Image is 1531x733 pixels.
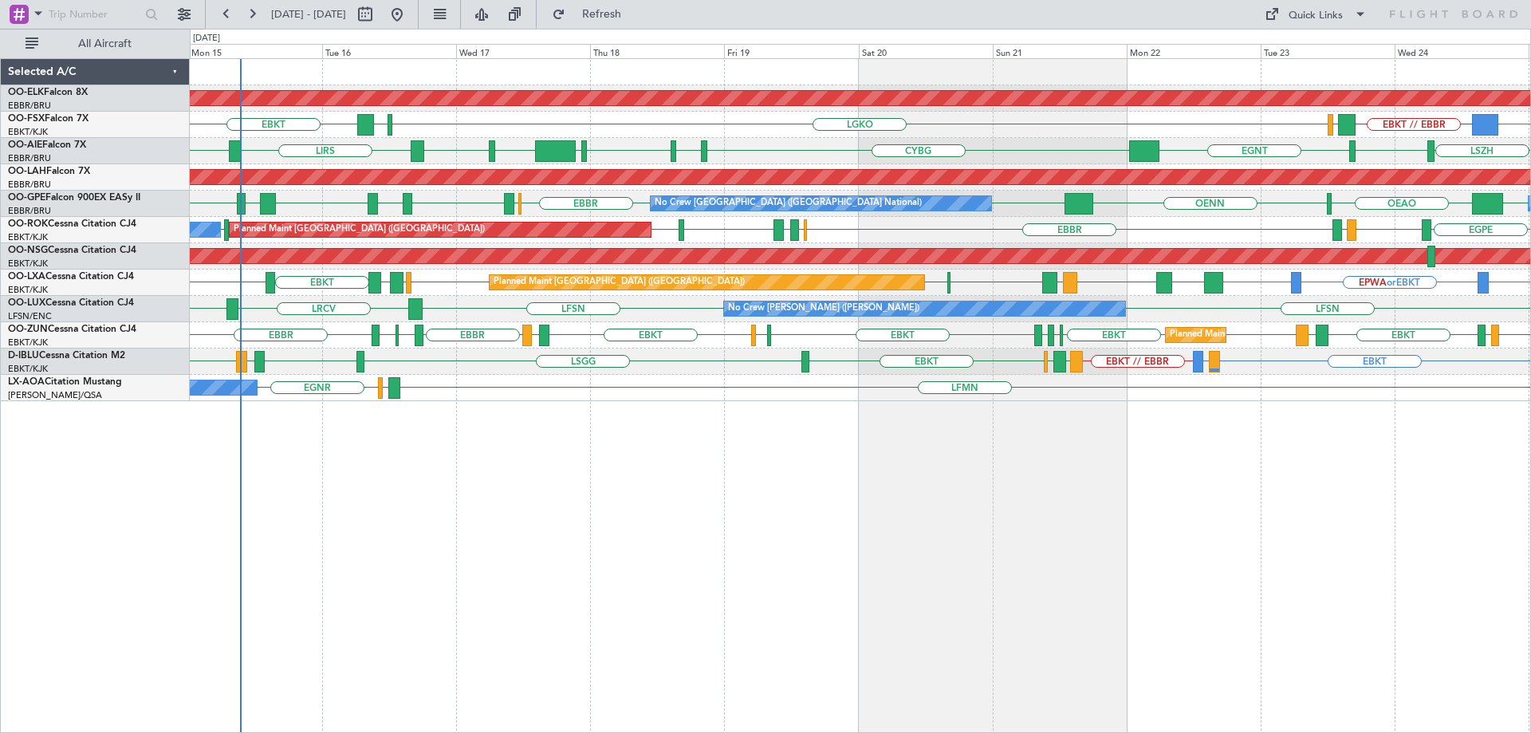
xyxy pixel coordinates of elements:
[8,140,86,150] a: OO-AIEFalcon 7X
[8,167,46,176] span: OO-LAH
[322,44,456,58] div: Tue 16
[728,297,919,321] div: No Crew [PERSON_NAME] ([PERSON_NAME])
[188,44,322,58] div: Mon 15
[8,246,48,255] span: OO-NSG
[8,298,45,308] span: OO-LUX
[18,31,173,57] button: All Aircraft
[1257,2,1375,27] button: Quick Links
[8,310,52,322] a: LFSN/ENC
[8,219,136,229] a: OO-ROKCessna Citation CJ4
[1289,8,1343,24] div: Quick Links
[545,2,640,27] button: Refresh
[8,179,51,191] a: EBBR/BRU
[8,246,136,255] a: OO-NSGCessna Citation CJ4
[8,219,48,229] span: OO-ROK
[8,126,48,138] a: EBKT/KJK
[1170,323,1356,347] div: Planned Maint Kortrijk-[GEOGRAPHIC_DATA]
[8,193,140,203] a: OO-GPEFalcon 900EX EASy II
[8,389,102,401] a: [PERSON_NAME]/QSA
[1395,44,1529,58] div: Wed 24
[8,325,48,334] span: OO-ZUN
[494,270,745,294] div: Planned Maint [GEOGRAPHIC_DATA] ([GEOGRAPHIC_DATA])
[8,363,48,375] a: EBKT/KJK
[8,325,136,334] a: OO-ZUNCessna Citation CJ4
[456,44,590,58] div: Wed 17
[8,231,48,243] a: EBKT/KJK
[49,2,140,26] input: Trip Number
[8,205,51,217] a: EBBR/BRU
[8,298,134,308] a: OO-LUXCessna Citation CJ4
[655,191,922,215] div: No Crew [GEOGRAPHIC_DATA] ([GEOGRAPHIC_DATA] National)
[8,337,48,349] a: EBKT/KJK
[569,9,636,20] span: Refresh
[41,38,168,49] span: All Aircraft
[271,7,346,22] span: [DATE] - [DATE]
[1261,44,1395,58] div: Tue 23
[1127,44,1261,58] div: Mon 22
[8,258,48,270] a: EBKT/KJK
[8,284,48,296] a: EBKT/KJK
[590,44,724,58] div: Thu 18
[8,377,45,387] span: LX-AOA
[8,193,45,203] span: OO-GPE
[8,100,51,112] a: EBBR/BRU
[8,351,39,361] span: D-IBLU
[8,152,51,164] a: EBBR/BRU
[8,377,122,387] a: LX-AOACitation Mustang
[8,351,125,361] a: D-IBLUCessna Citation M2
[8,167,90,176] a: OO-LAHFalcon 7X
[234,218,485,242] div: Planned Maint [GEOGRAPHIC_DATA] ([GEOGRAPHIC_DATA])
[193,32,220,45] div: [DATE]
[8,114,45,124] span: OO-FSX
[8,88,44,97] span: OO-ELK
[724,44,858,58] div: Fri 19
[8,272,134,282] a: OO-LXACessna Citation CJ4
[8,114,89,124] a: OO-FSXFalcon 7X
[8,140,42,150] span: OO-AIE
[8,88,88,97] a: OO-ELKFalcon 8X
[8,272,45,282] span: OO-LXA
[993,44,1127,58] div: Sun 21
[859,44,993,58] div: Sat 20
